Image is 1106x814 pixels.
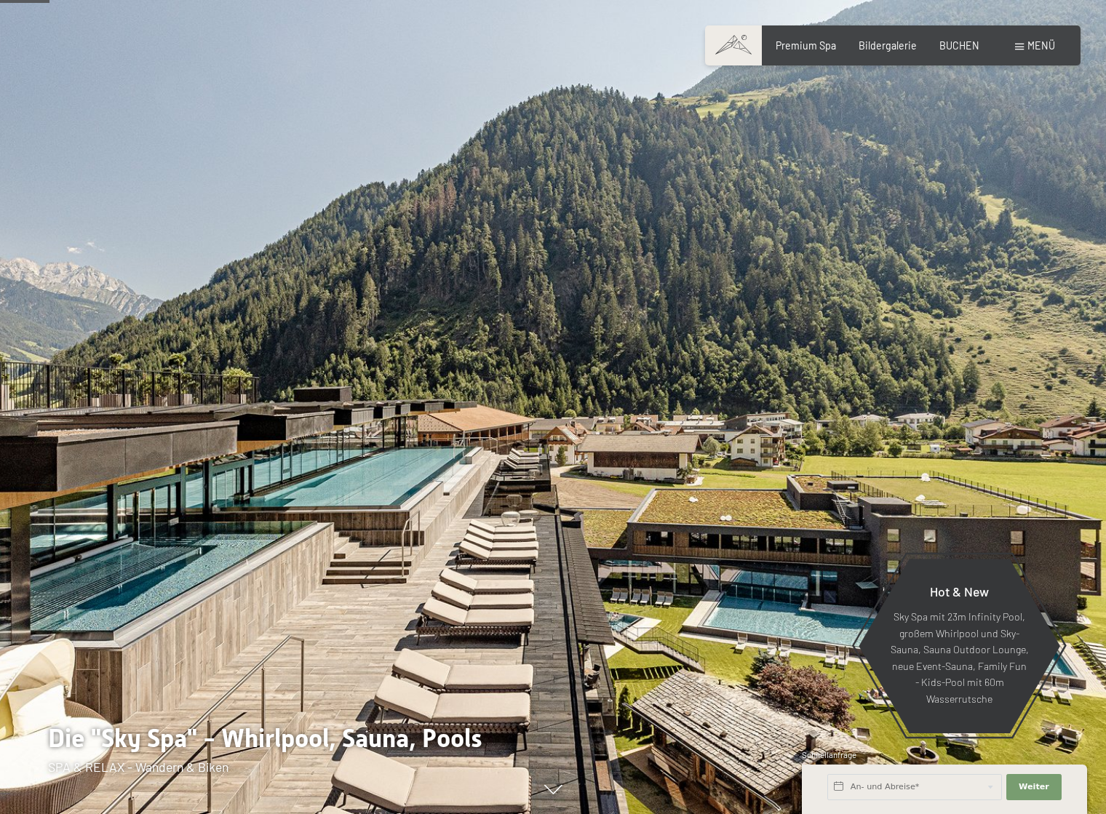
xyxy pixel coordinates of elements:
span: Schnellanfrage [802,750,856,759]
span: Menü [1027,39,1055,52]
a: BUCHEN [939,39,979,52]
p: Sky Spa mit 23m Infinity Pool, großem Whirlpool und Sky-Sauna, Sauna Outdoor Lounge, neue Event-S... [890,610,1029,708]
button: Weiter [1006,774,1062,800]
span: Hot & New [930,583,989,599]
a: Hot & New Sky Spa mit 23m Infinity Pool, großem Whirlpool und Sky-Sauna, Sauna Outdoor Lounge, ne... [858,558,1061,734]
a: Bildergalerie [859,39,917,52]
a: Premium Spa [776,39,836,52]
span: Weiter [1019,781,1049,793]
